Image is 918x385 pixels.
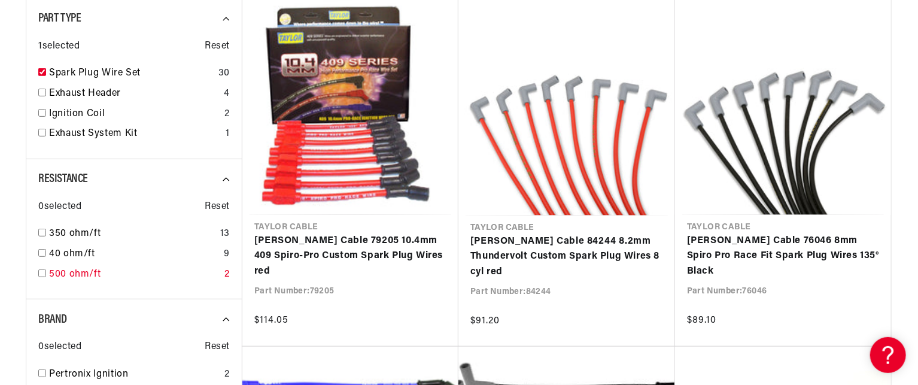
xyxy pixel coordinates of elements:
div: 4 [224,86,230,102]
div: 2 [224,267,230,283]
span: 1 selected [38,39,80,54]
span: Reset [205,339,230,355]
span: Resistance [38,173,88,185]
a: Exhaust System Kit [49,126,221,142]
div: 2 [224,107,230,122]
a: 40 ohm/ft [49,247,219,262]
a: [PERSON_NAME] Cable 79205 10.4mm 409 Spiro-Pro Custom Spark Plug Wires red [254,234,446,280]
a: [PERSON_NAME] Cable 76046 8mm Spiro Pro Race Fit Spark Plug Wires 135° Black [687,234,879,280]
div: 2 [224,367,230,383]
a: Ignition Coil [49,107,220,122]
span: Reset [205,199,230,215]
a: Pertronix Ignition [49,367,220,383]
a: 350 ohm/ft [49,226,215,242]
span: 0 selected [38,199,81,215]
a: 500 ohm/ft [49,267,220,283]
div: 30 [218,66,230,81]
a: Exhaust Header [49,86,219,102]
span: Brand [38,314,67,326]
a: Spark Plug Wire Set [49,66,214,81]
span: 0 selected [38,339,81,355]
div: 13 [220,226,230,242]
span: Reset [205,39,230,54]
div: 1 [226,126,230,142]
span: Part Type [38,13,81,25]
div: 9 [224,247,230,262]
a: [PERSON_NAME] Cable 84244 8.2mm Thundervolt Custom Spark Plug Wires 8 cyl red [470,234,663,280]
